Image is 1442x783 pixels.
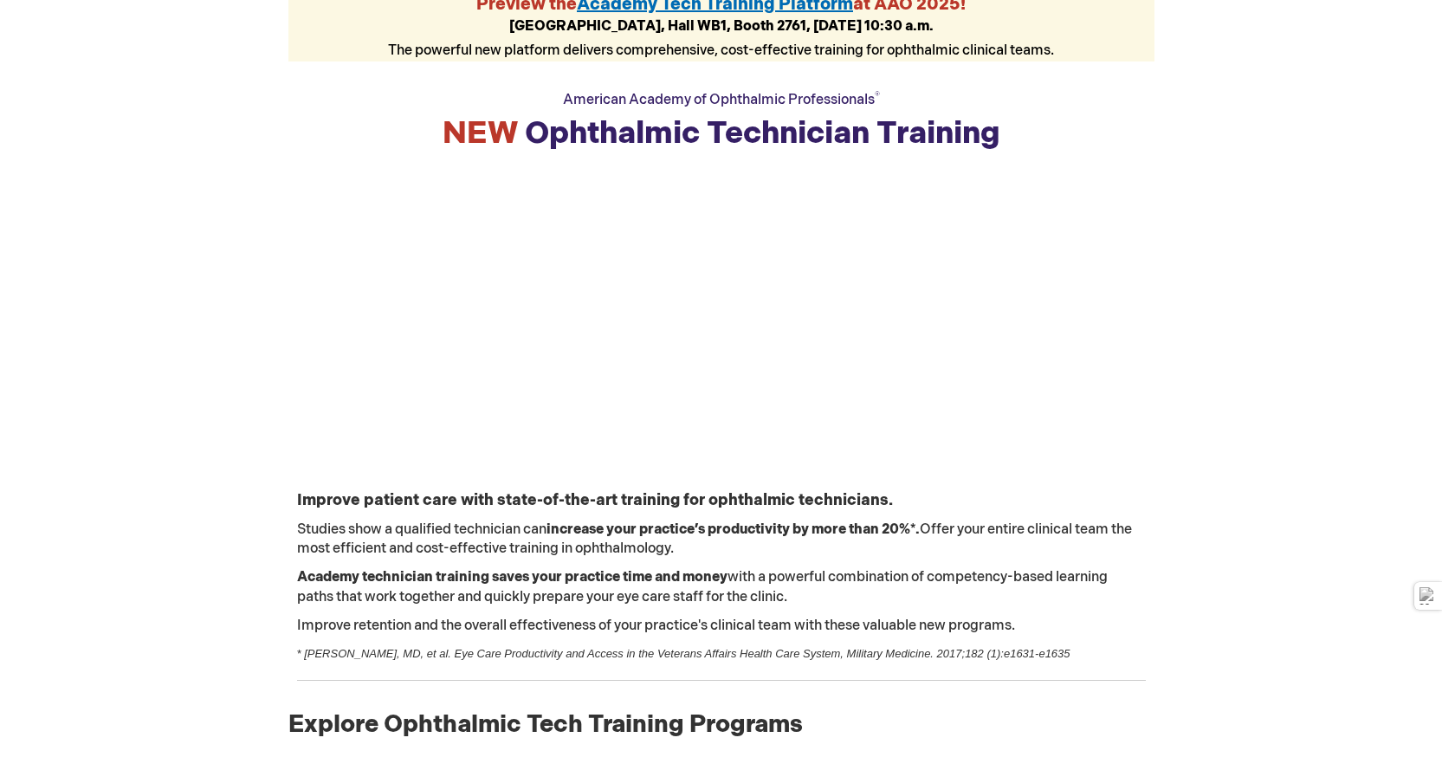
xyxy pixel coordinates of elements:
[297,569,1108,605] span: with a powerful combination of competency-based learning paths that work together and quickly pre...
[297,521,1132,558] span: Studies show a qualified technician can Offer your entire clinical team the most efficient and co...
[297,618,1015,634] span: Improve retention and the overall effectiveness of your practice's clinical team with these valua...
[297,647,1070,660] span: * [PERSON_NAME], MD, et al. Eye Care Productivity and Access in the Veterans Affairs Health Care ...
[443,115,518,152] span: NEW
[388,18,1054,59] span: The powerful new platform delivers comprehensive, cost-effective training for ophthalmic clinical...
[297,491,893,509] strong: Improve patient care with state-of-the-art training for ophthalmic technicians.
[297,569,727,586] strong: Academy technician training saves your practice time and money
[288,710,803,739] span: Explore Ophthalmic Tech Training Programs
[546,521,920,538] strong: increase your practice’s productivity by more than 20%*.
[563,92,880,108] span: American Academy of Ophthalmic Professionals
[509,18,934,35] strong: [GEOGRAPHIC_DATA], Hall WB1, Booth 2761, [DATE] 10:30 a.m.
[443,115,1000,152] strong: Ophthalmic Technician Training
[875,90,880,101] sup: ®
